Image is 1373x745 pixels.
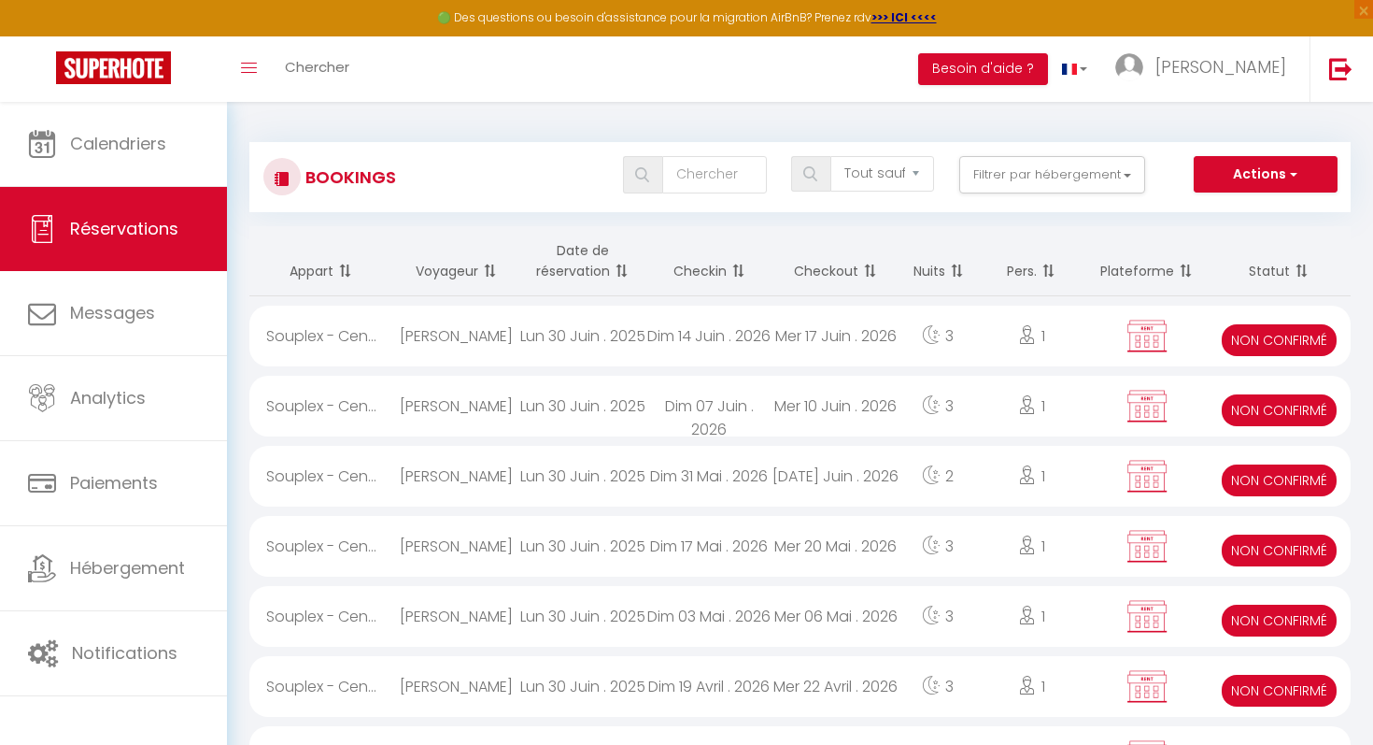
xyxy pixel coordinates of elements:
[70,132,166,155] span: Calendriers
[271,36,363,102] a: Chercher
[70,217,178,240] span: Réservations
[772,226,899,296] th: Sort by checkout
[392,226,519,296] th: Sort by guest
[662,156,766,193] input: Chercher
[301,156,396,198] h3: Bookings
[1194,156,1338,193] button: Actions
[976,226,1086,296] th: Sort by people
[1101,36,1309,102] a: ... [PERSON_NAME]
[959,156,1146,193] button: Filtrer par hébergement
[1208,226,1351,296] th: Sort by status
[1329,57,1352,80] img: logout
[70,386,146,409] span: Analytics
[899,226,977,296] th: Sort by nights
[871,9,937,25] a: >>> ICI <<<<
[285,57,349,77] span: Chercher
[249,226,392,296] th: Sort by rentals
[918,53,1048,85] button: Besoin d'aide ?
[645,226,772,296] th: Sort by checkin
[1115,53,1143,81] img: ...
[56,51,171,84] img: Super Booking
[70,556,185,580] span: Hébergement
[519,226,646,296] th: Sort by booking date
[72,641,177,665] span: Notifications
[1086,226,1208,296] th: Sort by channel
[1155,55,1286,79] span: [PERSON_NAME]
[70,471,158,494] span: Paiements
[70,301,155,324] span: Messages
